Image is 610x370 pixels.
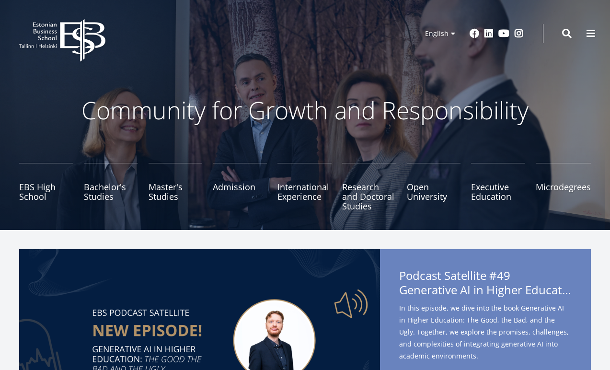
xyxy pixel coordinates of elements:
[514,29,524,38] a: Instagram
[399,283,572,297] span: Generative AI in Higher Education: The Good, the Bad, and the Ugly
[399,302,572,362] span: In this episode, we dive into the book Generative AI in Higher Education: The Good, the Bad, and ...
[19,163,73,211] a: EBS High School
[536,163,591,211] a: Microdegrees
[498,29,509,38] a: Youtube
[471,163,525,211] a: Executive Education
[149,163,203,211] a: Master's Studies
[277,163,332,211] a: International Experience
[342,163,396,211] a: Research and Doctoral Studies
[51,96,559,125] p: Community for Growth and Responsibility
[84,163,138,211] a: Bachelor's Studies
[399,268,572,300] span: Podcast Satellite #49
[470,29,479,38] a: Facebook
[213,163,267,211] a: Admission
[484,29,494,38] a: Linkedin
[407,163,461,211] a: Open University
